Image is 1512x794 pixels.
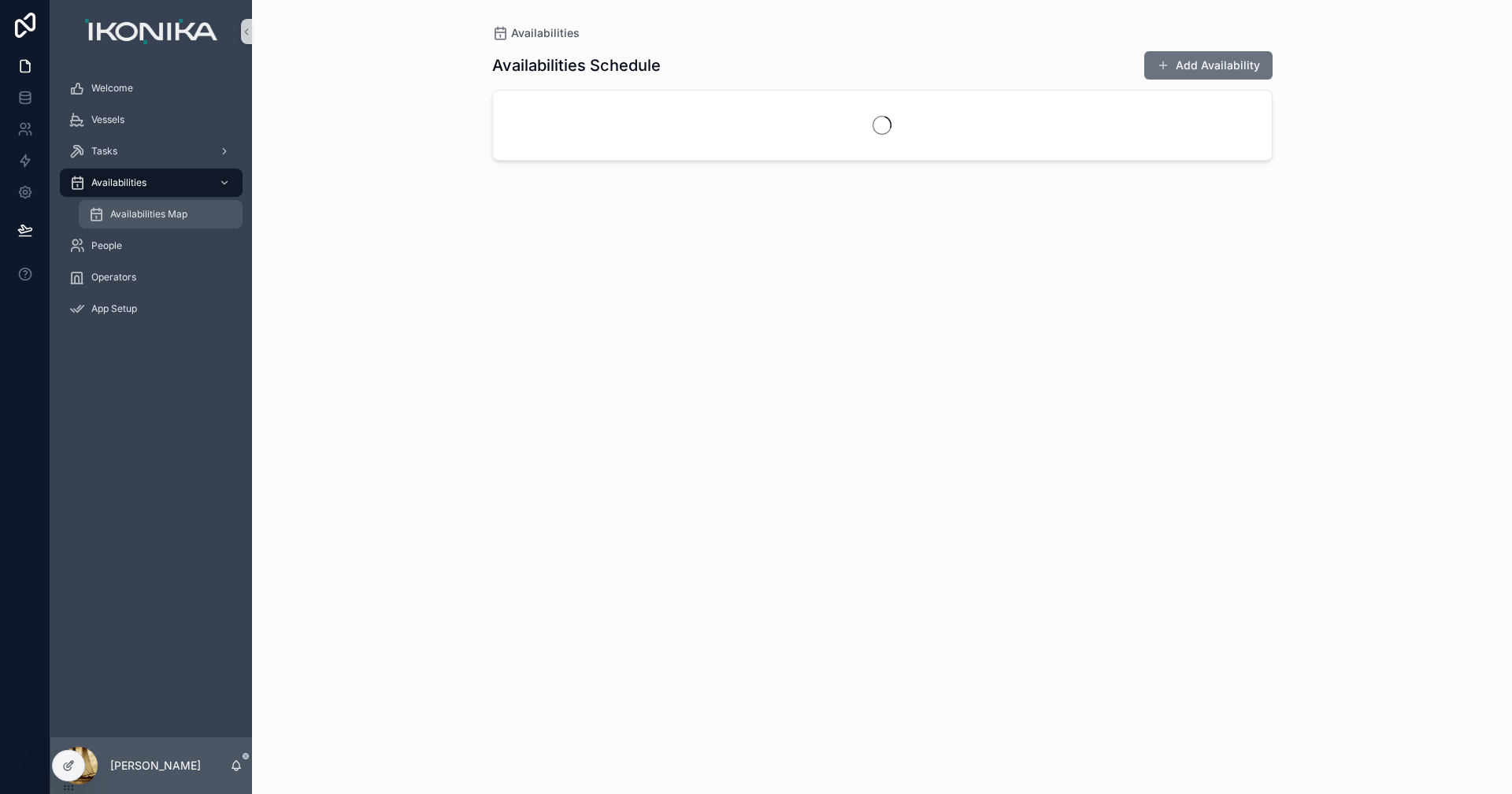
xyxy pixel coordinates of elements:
[60,232,243,260] a: People
[91,302,137,315] span: App Setup
[91,113,124,126] span: Vessels
[91,82,133,95] span: Welcome
[1144,51,1273,80] button: Add Availability
[85,19,217,44] img: App logo
[91,145,117,158] span: Tasks
[511,25,580,41] span: Availabilities
[492,25,580,41] a: Availabilities
[492,54,661,76] h1: Availabilities Schedule
[91,239,122,252] span: People
[60,263,243,291] a: Operators
[110,208,187,221] span: Availabilities Map
[91,176,146,189] span: Availabilities
[79,200,243,228] a: Availabilities Map
[110,758,201,774] p: [PERSON_NAME]
[60,169,243,197] a: Availabilities
[91,271,136,284] span: Operators
[60,295,243,323] a: App Setup
[50,63,252,343] div: scrollable content
[60,106,243,134] a: Vessels
[60,137,243,165] a: Tasks
[60,74,243,102] a: Welcome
